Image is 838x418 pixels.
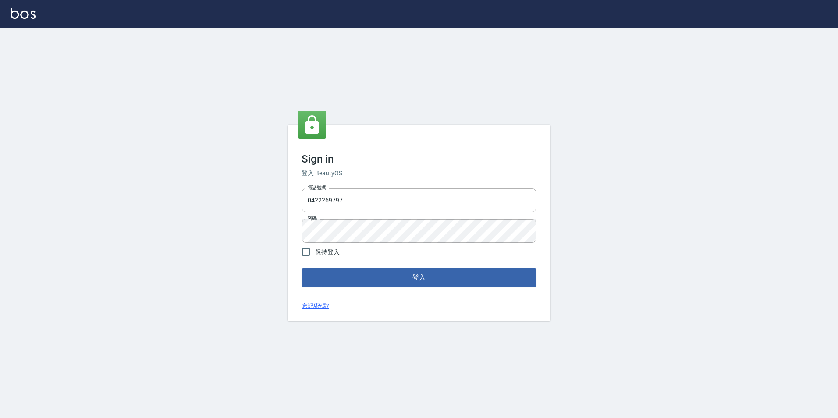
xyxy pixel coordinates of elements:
h3: Sign in [302,153,536,165]
h6: 登入 BeautyOS [302,169,536,178]
span: 保持登入 [315,248,340,257]
img: Logo [11,8,36,19]
label: 電話號碼 [308,184,326,191]
label: 密碼 [308,215,317,222]
a: 忘記密碼? [302,301,329,311]
button: 登入 [302,268,536,287]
